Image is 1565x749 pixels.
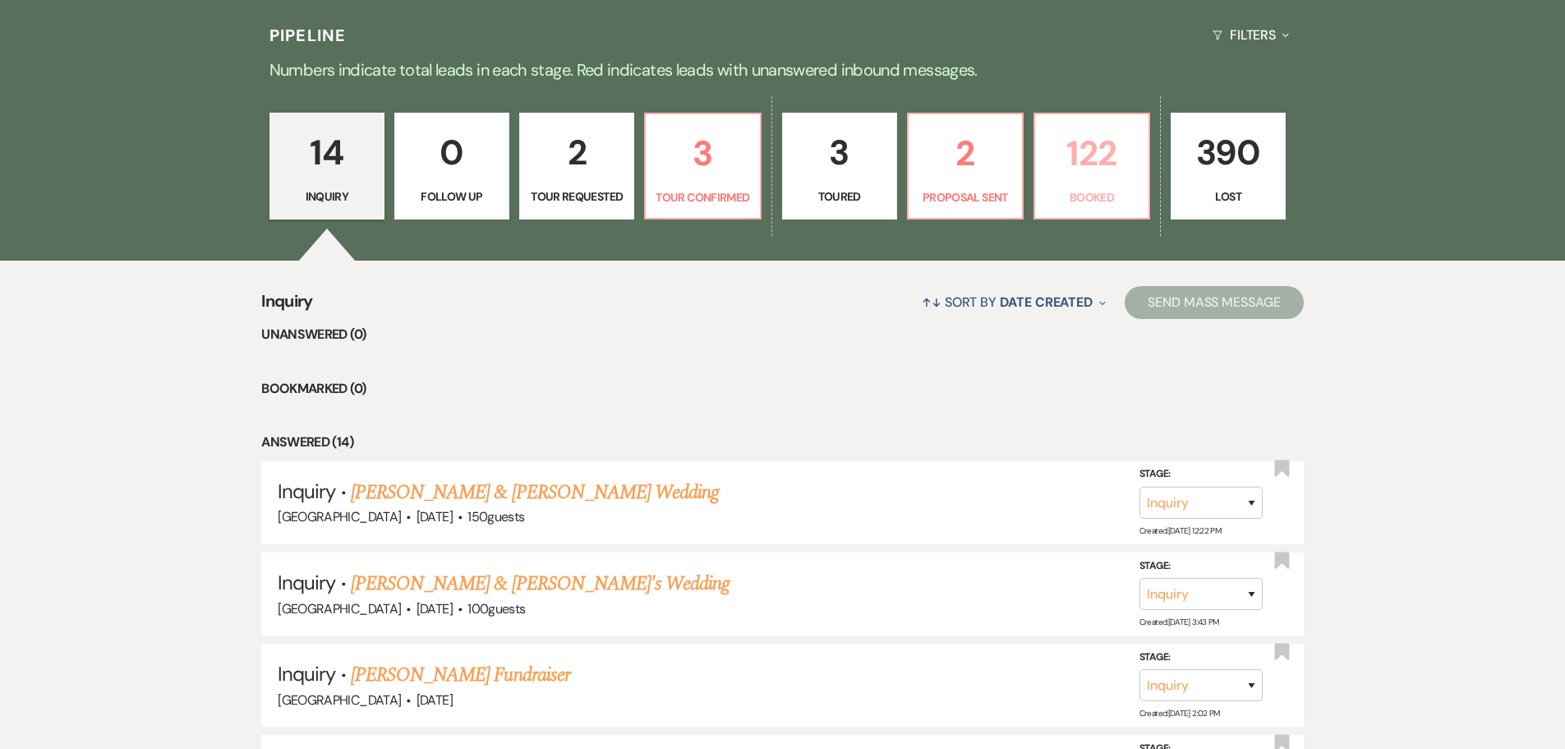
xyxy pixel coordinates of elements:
[530,125,624,180] p: 2
[782,113,897,220] a: 3Toured
[1045,188,1139,206] p: Booked
[915,280,1112,324] button: Sort By Date Created
[1139,465,1263,483] label: Stage:
[907,113,1024,220] a: 2Proposal Sent
[530,187,624,206] p: Tour Requested
[280,187,374,206] p: Inquiry
[793,125,886,180] p: 3
[278,600,401,617] span: [GEOGRAPHIC_DATA]
[417,600,453,617] span: [DATE]
[1125,286,1304,319] button: Send Mass Message
[656,188,749,206] p: Tour Confirmed
[467,508,524,525] span: 150 guests
[280,125,374,180] p: 14
[351,478,719,507] a: [PERSON_NAME] & [PERSON_NAME] Wedding
[1139,708,1220,719] span: Created: [DATE] 2:02 PM
[269,24,347,47] h3: Pipeline
[261,432,1304,453] li: Answered (14)
[278,691,401,709] span: [GEOGRAPHIC_DATA]
[394,113,509,220] a: 0Follow Up
[405,125,499,180] p: 0
[351,569,730,599] a: [PERSON_NAME] & [PERSON_NAME]'s Wedding
[261,378,1304,400] li: Bookmarked (0)
[656,126,749,181] p: 3
[1181,187,1275,206] p: Lost
[1139,557,1263,576] label: Stage:
[1171,113,1286,220] a: 390Lost
[1045,126,1139,181] p: 122
[269,113,384,220] a: 14Inquiry
[918,188,1012,206] p: Proposal Sent
[793,187,886,206] p: Toured
[922,294,941,311] span: ↑↓
[1206,13,1296,57] button: Filters
[1000,294,1093,311] span: Date Created
[644,113,761,220] a: 3Tour Confirmed
[467,600,525,617] span: 100 guests
[1139,649,1263,667] label: Stage:
[405,187,499,206] p: Follow Up
[278,508,401,525] span: [GEOGRAPHIC_DATA]
[519,113,634,220] a: 2Tour Requested
[1181,125,1275,180] p: 390
[417,508,453,525] span: [DATE]
[1033,113,1150,220] a: 122Booked
[261,324,1304,345] li: Unanswered (0)
[191,57,1374,83] p: Numbers indicate total leads in each stage. Red indicates leads with unanswered inbound messages.
[278,661,335,687] span: Inquiry
[1139,617,1219,627] span: Created: [DATE] 3:43 PM
[417,691,453,709] span: [DATE]
[278,570,335,595] span: Inquiry
[351,660,570,690] a: [PERSON_NAME] Fundraiser
[278,479,335,504] span: Inquiry
[918,126,1012,181] p: 2
[261,289,313,324] span: Inquiry
[1139,525,1221,536] span: Created: [DATE] 12:22 PM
